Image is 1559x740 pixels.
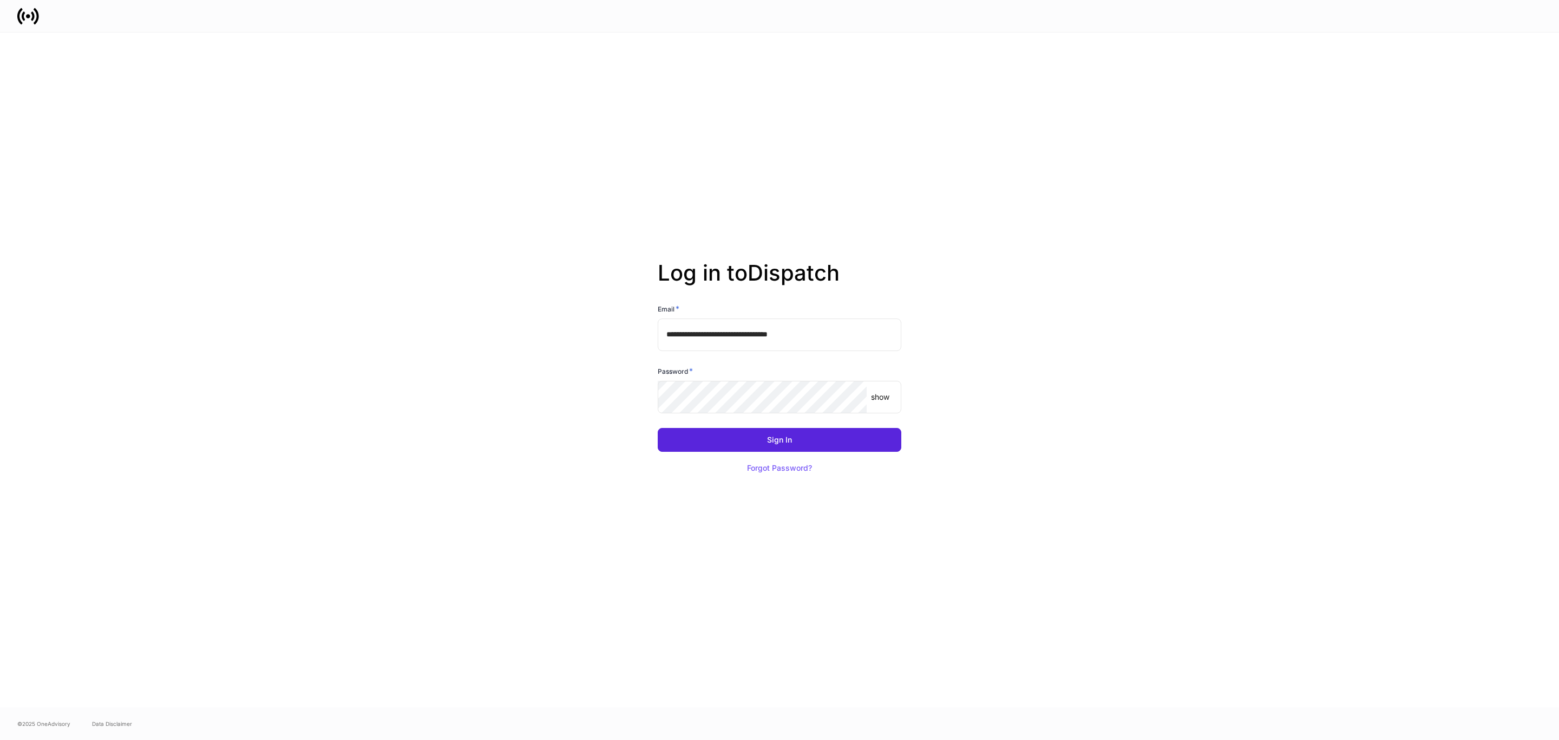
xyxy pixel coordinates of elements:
div: Forgot Password? [747,464,812,472]
button: Forgot Password? [733,456,826,480]
p: show [871,392,889,403]
a: Data Disclaimer [92,719,132,728]
h2: Log in to Dispatch [658,260,901,303]
h6: Password [658,366,693,377]
h6: Email [658,303,679,314]
div: Sign In [767,436,792,444]
span: © 2025 OneAdvisory [17,719,70,728]
button: Sign In [658,428,901,452]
